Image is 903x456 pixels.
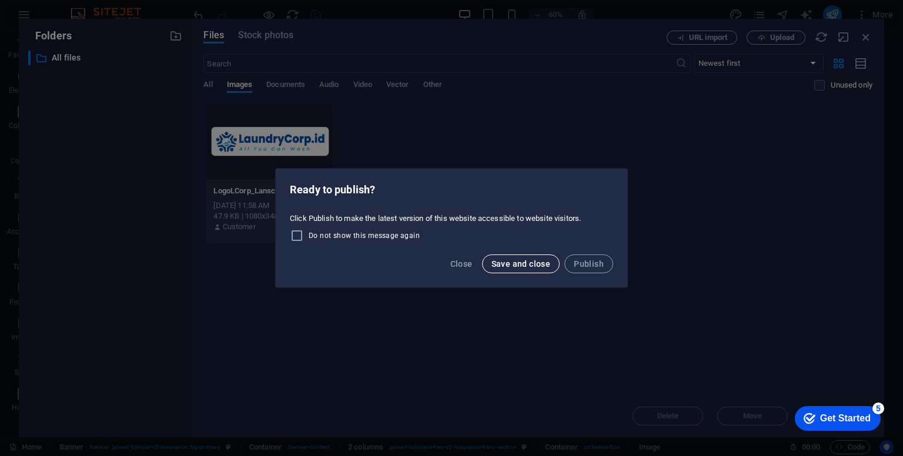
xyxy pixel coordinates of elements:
div: Click Publish to make the latest version of this website accessible to website visitors. [276,209,627,247]
h2: Ready to publish? [290,183,613,197]
span: Do not show this message again [309,231,420,240]
span: Close [450,259,473,269]
div: Get Started 5 items remaining, 0% complete [9,6,95,31]
p: Simply drag and drop elements into the editor. Double-click elements to edit or right-click for m... [15,26,162,66]
button: Close [446,254,477,273]
button: Save and close [482,254,560,273]
span: Publish [574,259,604,269]
a: × [158,2,162,12]
button: Publish [564,254,613,273]
a: Next [131,69,162,86]
div: Close tooltip [158,1,162,14]
div: 5 [87,2,99,14]
span: Save and close [491,259,551,269]
div: Get Started [35,13,85,24]
strong: WYSIWYG Website Editor [15,8,116,18]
